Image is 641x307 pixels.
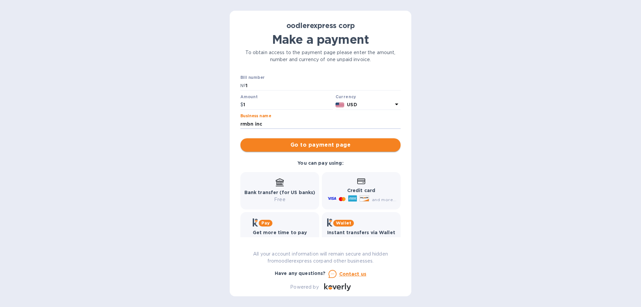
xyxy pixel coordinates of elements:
b: Pay [261,220,270,225]
b: USD [347,102,357,107]
b: Wallet [336,220,351,225]
p: Up to 12 weeks [253,236,307,243]
span: and more... [372,197,396,202]
b: Bank transfer (for US banks) [244,190,315,195]
img: USD [336,103,345,107]
b: Get more time to pay [253,230,307,235]
input: Enter business name [240,119,401,129]
p: Free [244,196,315,203]
p: Powered by [290,284,318,291]
b: Credit card [347,188,375,193]
label: Bill number [240,76,264,80]
span: Go to payment page [246,141,395,149]
p: All your account information will remain secure and hidden from oodlerexpress corp and other busi... [240,251,401,265]
p: $ [240,101,243,108]
label: Amount [240,95,257,99]
input: 0.00 [243,100,333,110]
h1: Make a payment [240,32,401,46]
p: № [240,82,246,89]
u: Contact us [339,271,367,277]
button: Go to payment page [240,138,401,152]
input: Enter bill number [246,81,401,91]
p: To obtain access to the payment page please enter the amount, number and currency of one unpaid i... [240,49,401,63]
b: Currency [336,94,356,99]
b: Instant transfers via Wallet [327,230,395,235]
b: oodlerexpress corp [286,21,355,30]
b: Have any questions? [275,271,326,276]
b: You can pay using: [297,160,343,166]
p: Free [327,236,395,243]
label: Business name [240,114,271,118]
